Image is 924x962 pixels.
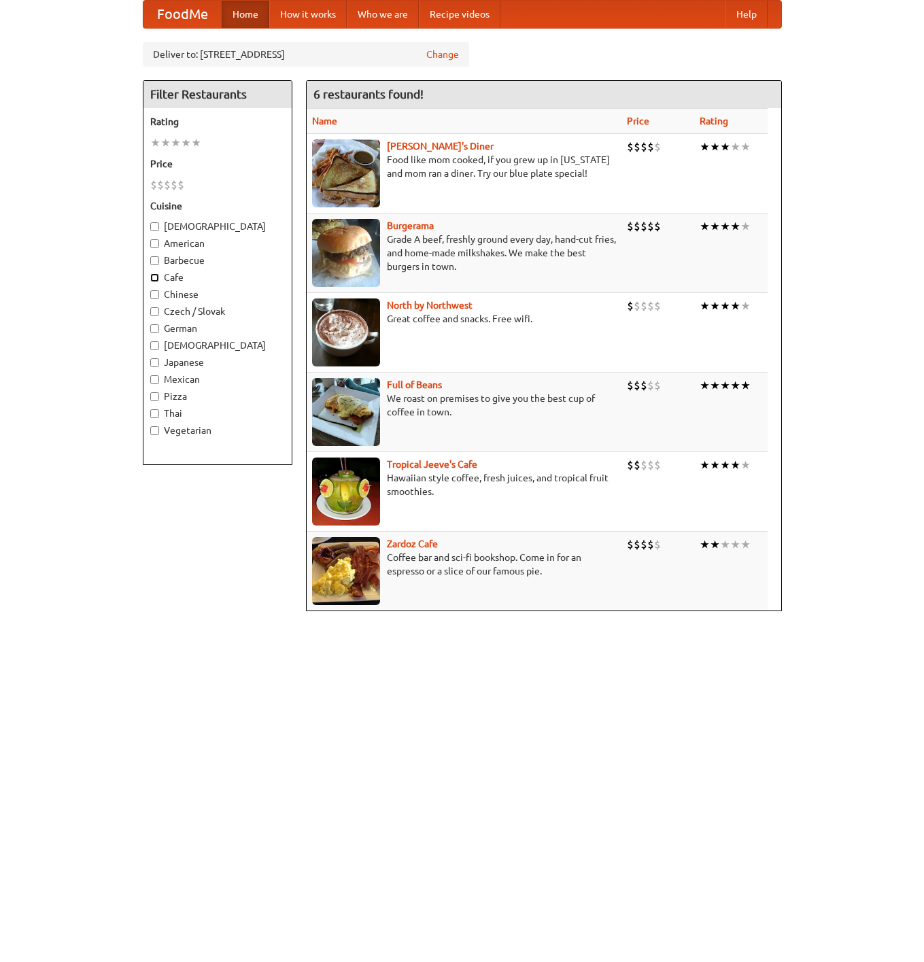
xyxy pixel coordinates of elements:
[700,116,728,126] a: Rating
[640,139,647,154] li: $
[700,458,710,473] li: ★
[654,219,661,234] li: $
[710,139,720,154] li: ★
[387,379,442,390] b: Full of Beans
[647,378,654,393] li: $
[730,298,740,313] li: ★
[150,375,159,384] input: Mexican
[150,324,159,333] input: German
[150,237,285,250] label: American
[150,199,285,213] h5: Cuisine
[647,139,654,154] li: $
[640,298,647,313] li: $
[634,219,640,234] li: $
[312,551,616,578] p: Coffee bar and sci-fi bookshop. Come in for an espresso or a slice of our famous pie.
[312,219,380,287] img: burgerama.jpg
[157,177,164,192] li: $
[640,378,647,393] li: $
[740,458,751,473] li: ★
[143,81,292,108] h4: Filter Restaurants
[150,222,159,231] input: [DEMOGRAPHIC_DATA]
[150,273,159,282] input: Cafe
[387,141,494,152] b: [PERSON_NAME]'s Diner
[150,177,157,192] li: $
[419,1,500,28] a: Recipe videos
[740,219,751,234] li: ★
[150,115,285,128] h5: Rating
[634,139,640,154] li: $
[269,1,347,28] a: How it works
[143,1,222,28] a: FoodMe
[150,220,285,233] label: [DEMOGRAPHIC_DATA]
[627,537,634,552] li: $
[150,290,159,299] input: Chinese
[387,538,438,549] a: Zardoz Cafe
[150,339,285,352] label: [DEMOGRAPHIC_DATA]
[710,298,720,313] li: ★
[426,48,459,61] a: Change
[150,356,285,369] label: Japanese
[150,239,159,248] input: American
[627,219,634,234] li: $
[627,116,649,126] a: Price
[312,392,616,419] p: We roast on premises to give you the best cup of coffee in town.
[634,537,640,552] li: $
[312,537,380,605] img: zardoz.jpg
[150,271,285,284] label: Cafe
[700,139,710,154] li: ★
[150,307,159,316] input: Czech / Slovak
[640,537,647,552] li: $
[191,135,201,150] li: ★
[740,378,751,393] li: ★
[634,378,640,393] li: $
[740,537,751,552] li: ★
[730,537,740,552] li: ★
[710,219,720,234] li: ★
[150,390,285,403] label: Pizza
[160,135,171,150] li: ★
[730,139,740,154] li: ★
[730,378,740,393] li: ★
[150,392,159,401] input: Pizza
[634,298,640,313] li: $
[710,378,720,393] li: ★
[150,373,285,386] label: Mexican
[150,409,159,418] input: Thai
[725,1,768,28] a: Help
[150,256,159,265] input: Barbecue
[640,458,647,473] li: $
[654,458,661,473] li: $
[150,407,285,420] label: Thai
[627,458,634,473] li: $
[720,537,730,552] li: ★
[627,298,634,313] li: $
[654,298,661,313] li: $
[387,300,473,311] a: North by Northwest
[654,139,661,154] li: $
[700,537,710,552] li: ★
[347,1,419,28] a: Who we are
[150,254,285,267] label: Barbecue
[387,459,477,470] a: Tropical Jeeve's Cafe
[171,177,177,192] li: $
[654,378,661,393] li: $
[387,220,434,231] b: Burgerama
[710,458,720,473] li: ★
[640,219,647,234] li: $
[150,358,159,367] input: Japanese
[150,135,160,150] li: ★
[720,378,730,393] li: ★
[634,458,640,473] li: $
[312,233,616,273] p: Grade A beef, freshly ground every day, hand-cut fries, and home-made milkshakes. We make the bes...
[627,378,634,393] li: $
[312,312,616,326] p: Great coffee and snacks. Free wifi.
[720,139,730,154] li: ★
[740,298,751,313] li: ★
[720,219,730,234] li: ★
[710,537,720,552] li: ★
[312,153,616,180] p: Food like mom cooked, if you grew up in [US_STATE] and mom ran a diner. Try our blue plate special!
[171,135,181,150] li: ★
[177,177,184,192] li: $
